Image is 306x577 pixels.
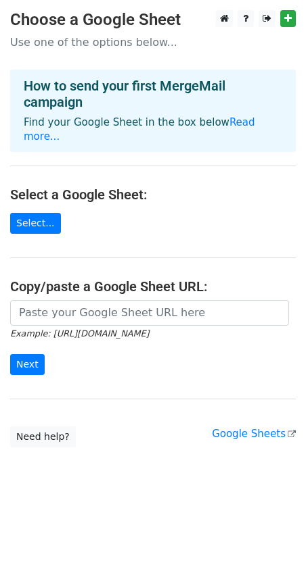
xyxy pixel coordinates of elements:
input: Paste your Google Sheet URL here [10,300,289,326]
h4: Copy/paste a Google Sheet URL: [10,278,296,295]
h4: Select a Google Sheet: [10,186,296,203]
a: Google Sheets [212,428,296,440]
h4: How to send your first MergeMail campaign [24,78,282,110]
h3: Choose a Google Sheet [10,10,296,30]
a: Read more... [24,116,255,143]
small: Example: [URL][DOMAIN_NAME] [10,328,149,338]
a: Need help? [10,426,76,447]
p: Find your Google Sheet in the box below [24,116,282,144]
p: Use one of the options below... [10,35,296,49]
a: Select... [10,213,61,234]
input: Next [10,354,45,375]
